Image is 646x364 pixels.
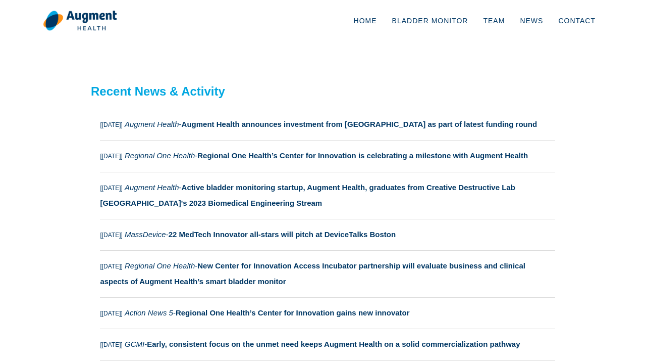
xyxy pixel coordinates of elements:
i: Augment Health [125,120,179,128]
i: MassDevice [125,230,166,239]
a: [[DATE]] Action News 5-Regional One Health’s Center for Innovation gains new innovator [100,298,555,329]
small: [[DATE]] [100,263,122,270]
a: Home [346,4,385,37]
strong: 22 MedTech Innovator all-stars will pitch at DeviceTalks Boston [169,230,396,239]
small: [[DATE]] [100,153,122,160]
img: logo [43,10,117,31]
a: [[DATE]] Regional One Health-New Center for Innovation Access Incubator partnership will evaluate... [100,251,555,297]
small: [[DATE]] [100,121,122,128]
small: [[DATE]] [100,232,122,239]
a: News [512,4,551,37]
a: Contact [551,4,603,37]
a: Team [475,4,512,37]
small: [[DATE]] [100,310,122,317]
i: GCMI [125,340,144,348]
a: [[DATE]] Regional One Health-Regional One Health’s Center for Innovation is celebrating a milesto... [100,141,555,171]
a: [[DATE]] Augment Health-Active bladder monitoring startup, Augment Health, graduates from Creativ... [100,172,555,219]
small: [[DATE]] [100,185,122,192]
a: [[DATE]] MassDevice-22 MedTech Innovator all-stars will pitch at DeviceTalks Boston [100,219,555,250]
h2: Recent News & Activity [91,84,555,99]
a: [[DATE]] GCMI-Early, consistent focus on the unmet need keeps Augment Health on a solid commercia... [100,329,555,360]
i: Augment Health [125,183,179,192]
i: Regional One Health [125,261,195,270]
strong: Augment Health announces investment from [GEOGRAPHIC_DATA] as part of latest funding round [182,120,537,128]
strong: New Center for Innovation Access Incubator partnership will evaluate business and clinical aspect... [100,261,525,286]
strong: Active bladder monitoring startup, Augment Health, graduates from Creative Destructive Lab [GEOGR... [100,183,515,207]
i: Action News 5 [125,308,173,317]
strong: Regional One Health’s Center for Innovation gains new innovator [176,308,410,317]
a: [[DATE]] Augment Health-Augment Health announces investment from [GEOGRAPHIC_DATA] as part of lat... [100,109,555,140]
strong: Early, consistent focus on the unmet need keeps Augment Health on a solid commercialization pathway [147,340,520,348]
i: Regional One Health [125,151,195,160]
a: Bladder Monitor [385,4,476,37]
strong: Regional One Health’s Center for Innovation is celebrating a milestone with Augment Health [197,151,528,160]
small: [[DATE]] [100,341,122,348]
